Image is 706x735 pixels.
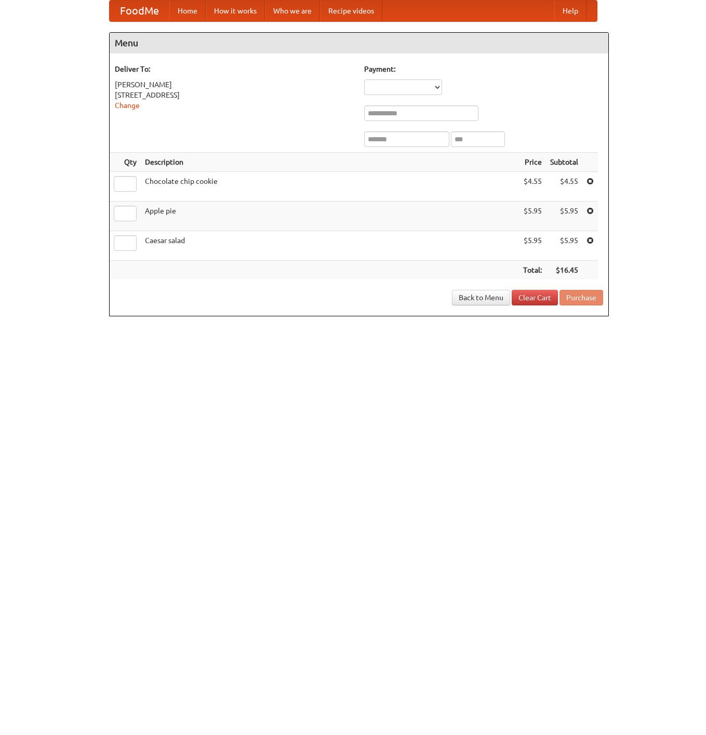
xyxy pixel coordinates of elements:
[519,153,546,172] th: Price
[141,231,519,261] td: Caesar salad
[110,33,608,54] h4: Menu
[560,290,603,305] button: Purchase
[115,90,354,100] div: [STREET_ADDRESS]
[512,290,558,305] a: Clear Cart
[519,231,546,261] td: $5.95
[452,290,510,305] a: Back to Menu
[546,172,582,202] td: $4.55
[320,1,382,21] a: Recipe videos
[115,64,354,74] h5: Deliver To:
[554,1,587,21] a: Help
[169,1,206,21] a: Home
[141,202,519,231] td: Apple pie
[110,153,141,172] th: Qty
[546,231,582,261] td: $5.95
[115,101,140,110] a: Change
[141,153,519,172] th: Description
[519,261,546,280] th: Total:
[519,202,546,231] td: $5.95
[519,172,546,202] td: $4.55
[265,1,320,21] a: Who we are
[115,79,354,90] div: [PERSON_NAME]
[364,64,603,74] h5: Payment:
[206,1,265,21] a: How it works
[546,202,582,231] td: $5.95
[546,261,582,280] th: $16.45
[141,172,519,202] td: Chocolate chip cookie
[110,1,169,21] a: FoodMe
[546,153,582,172] th: Subtotal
